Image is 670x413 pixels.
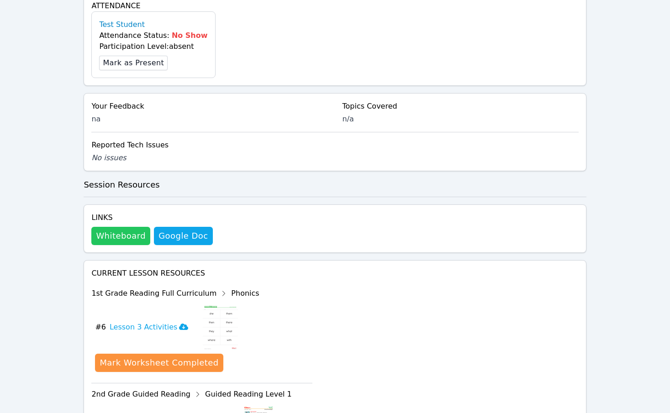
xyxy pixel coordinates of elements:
span: No Show [172,31,208,40]
h3: Session Resources [84,178,586,191]
img: Lesson 3 Activities [203,304,238,350]
h4: Current Lesson Resources [91,268,578,279]
span: # 6 [95,322,106,333]
a: Test Student [99,19,145,30]
div: Reported Tech Issues [91,140,578,151]
div: 2nd Grade Guided Reading Guided Reading Level 1 [91,387,312,402]
button: Mark as Present [99,56,168,70]
h4: Attendance [91,0,578,11]
button: #6Lesson 3 Activities [95,304,195,350]
button: Whiteboard [91,227,150,245]
div: na [91,114,327,125]
div: Topics Covered [343,101,579,112]
div: Attendance Status: [99,30,207,41]
span: No issues [91,153,126,162]
a: Google Doc [154,227,212,245]
div: 1st Grade Reading Full Curriculum Phonics [91,286,312,301]
div: Mark Worksheet Completed [100,356,218,369]
div: n/a [343,114,579,125]
h4: Links [91,212,212,223]
div: Your Feedback [91,101,327,112]
button: Mark Worksheet Completed [95,354,223,372]
div: Participation Level: absent [99,41,207,52]
h3: Lesson 3 Activities [110,322,188,333]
